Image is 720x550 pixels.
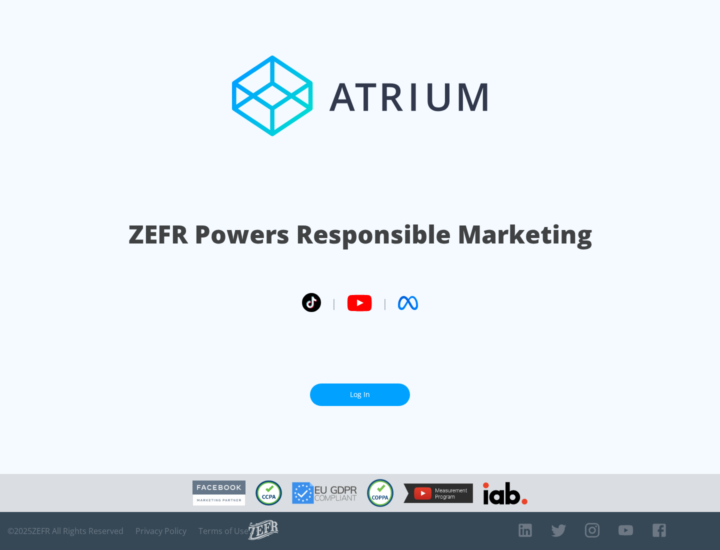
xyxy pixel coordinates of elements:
a: Log In [310,383,410,406]
a: Terms of Use [198,526,248,536]
img: CCPA Compliant [255,480,282,505]
img: GDPR Compliant [292,482,357,504]
img: COPPA Compliant [367,479,393,507]
img: Facebook Marketing Partner [192,480,245,506]
h1: ZEFR Powers Responsible Marketing [128,217,592,251]
img: YouTube Measurement Program [403,483,473,503]
span: © 2025 ZEFR All Rights Reserved [7,526,123,536]
span: | [331,295,337,310]
a: Privacy Policy [135,526,186,536]
img: IAB [483,482,527,504]
span: | [382,295,388,310]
